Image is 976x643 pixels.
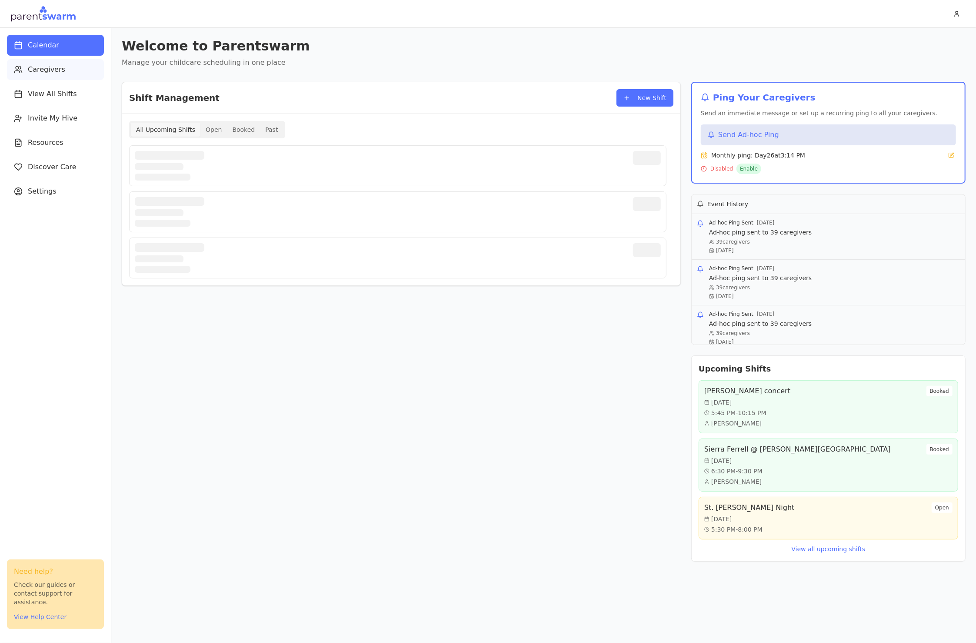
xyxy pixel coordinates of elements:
[616,89,673,107] button: New Shift
[122,57,966,68] p: Manage your childcare scheduling in one place
[699,545,958,553] button: View all upcoming shifts
[704,502,795,513] h3: St. [PERSON_NAME] Night
[28,40,59,50] span: Calendar
[704,386,790,396] h3: [PERSON_NAME] concert
[718,130,779,140] span: Send Ad-hoc Ping
[7,84,104,104] button: View All Shifts
[711,515,732,523] span: [DATE]
[709,338,812,345] p: [DATE]
[709,311,753,318] span: Ad-hoc Ping Sent
[14,613,67,621] button: View Help Center
[709,228,812,237] p: Ad-hoc ping sent to 39 caregivers
[7,108,104,129] button: Invite My Hive
[711,398,732,407] span: [DATE]
[227,123,260,137] button: Booked
[10,5,76,23] img: Parentswarm Logo
[699,363,958,375] h2: Upcoming Shifts
[709,330,812,337] p: 39 caregiver s
[122,38,966,54] h1: Welcome to Parentswarm
[926,444,953,455] div: Booked
[709,274,812,282] p: Ad-hoc ping sent to 39 caregivers
[28,162,77,172] span: Discover Care
[711,467,763,476] span: 6:30 PM - 9:30 PM
[14,566,97,577] h3: Need help?
[28,186,57,197] span: Settings
[711,477,762,486] span: [PERSON_NAME]
[709,293,812,300] p: [DATE]
[704,444,891,455] h3: Sierra Ferrell @ [PERSON_NAME][GEOGRAPHIC_DATA]
[710,165,733,172] span: Disabled
[709,238,812,245] p: 39 caregiver s
[736,164,761,174] button: Enable
[701,91,956,104] h2: Ping Your Caregivers
[707,200,748,208] h3: Event History
[7,157,104,177] button: Discover Care
[757,311,775,318] span: [DATE]
[28,64,65,75] span: Caregivers
[709,219,753,226] span: Ad-hoc Ping Sent
[131,123,200,137] button: All Upcoming Shifts
[932,502,953,513] div: Open
[14,580,97,606] p: Check our guides or contact support for assistance.
[711,151,805,160] span: Monthly ping: Day 26 at 3:14 PM
[7,132,104,153] button: Resources
[200,123,227,137] button: Open
[709,247,812,254] p: [DATE]
[926,386,953,396] div: Booked
[709,265,753,272] span: Ad-hoc Ping Sent
[711,456,732,465] span: [DATE]
[711,419,762,428] span: [PERSON_NAME]
[28,113,77,124] span: Invite My Hive
[7,59,104,80] button: Caregivers
[709,319,812,328] p: Ad-hoc ping sent to 39 caregivers
[709,284,812,291] p: 39 caregiver s
[711,409,766,417] span: 5:45 PM - 10:15 PM
[757,219,775,226] span: [DATE]
[28,89,77,99] span: View All Shifts
[28,137,63,148] span: Resources
[260,123,283,137] button: Past
[757,265,775,272] span: [DATE]
[701,109,956,117] p: Send an immediate message or set up a recurring ping to all your caregivers.
[711,525,763,534] span: 5:30 PM - 8:00 PM
[7,181,104,202] button: Settings
[7,35,104,56] button: Calendar
[129,92,220,104] h2: Shift Management
[701,124,956,145] button: Send Ad-hoc Ping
